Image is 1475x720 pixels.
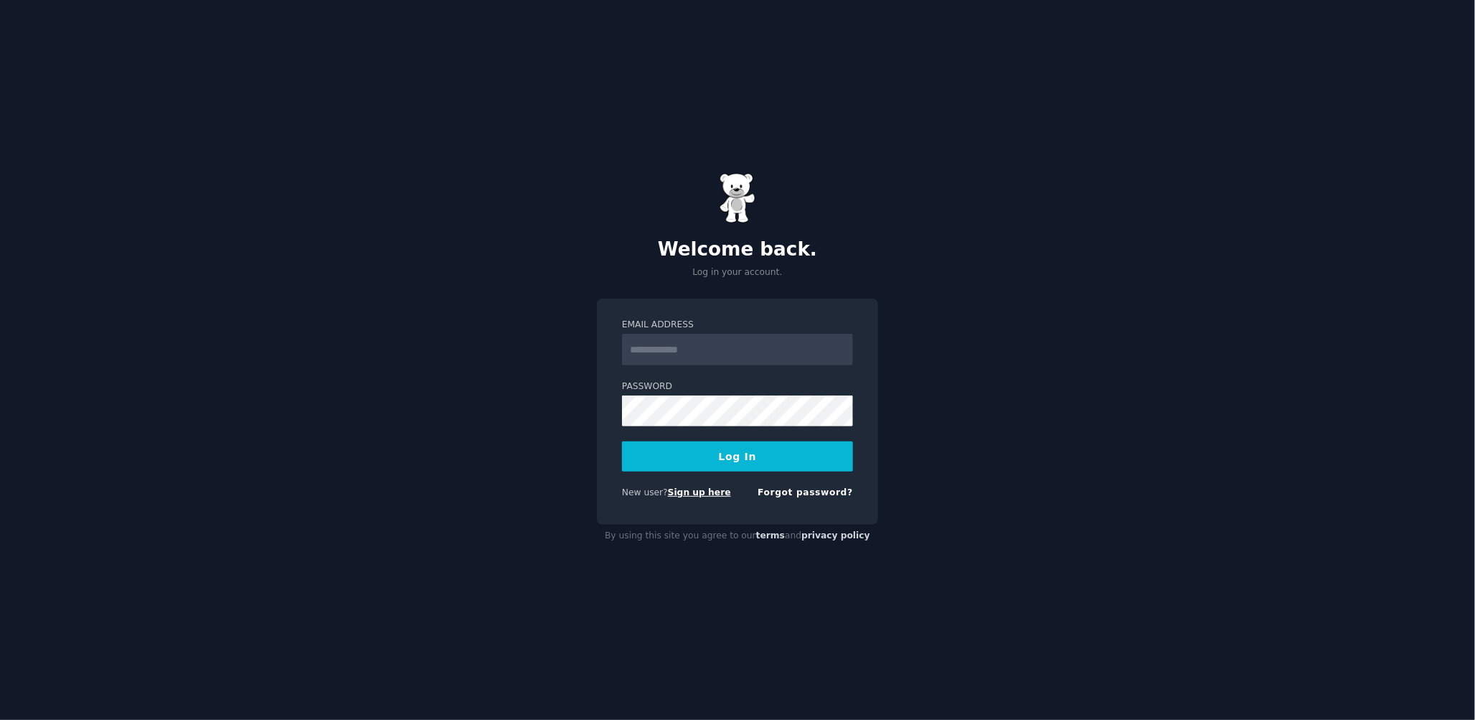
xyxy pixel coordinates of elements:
span: New user? [622,487,668,497]
label: Email Address [622,319,853,332]
label: Password [622,380,853,393]
div: By using this site you agree to our and [597,525,878,548]
img: Gummy Bear [720,173,755,223]
a: Forgot password? [758,487,853,497]
a: Sign up here [668,487,731,497]
a: privacy policy [801,530,870,541]
h2: Welcome back. [597,238,878,261]
p: Log in your account. [597,266,878,279]
a: terms [756,530,785,541]
button: Log In [622,441,853,472]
